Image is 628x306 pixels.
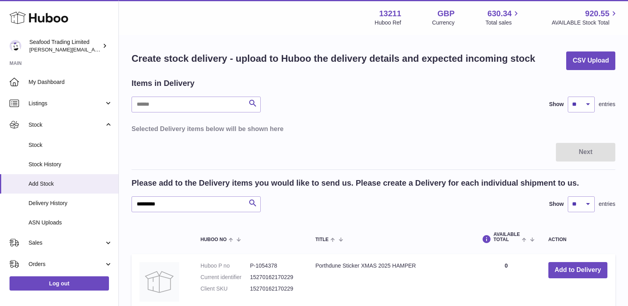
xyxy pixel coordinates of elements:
span: [PERSON_NAME][EMAIL_ADDRESS][DOMAIN_NAME] [29,46,159,53]
span: Delivery History [29,200,113,207]
dd: P-1054378 [250,262,300,270]
label: Show [549,101,564,108]
span: Title [315,237,328,242]
div: Seafood Trading Limited [29,38,101,53]
span: Total sales [485,19,521,27]
dt: Huboo P no [200,262,250,270]
button: CSV Upload [566,51,615,70]
img: Porthdune Sticker XMAS 2025 HAMPER [139,262,179,302]
span: Sales [29,239,104,247]
span: AVAILABLE Stock Total [552,19,618,27]
div: Action [548,237,607,242]
div: Currency [432,19,455,27]
strong: 13211 [379,8,401,19]
label: Show [549,200,564,208]
span: 630.34 [487,8,512,19]
span: My Dashboard [29,78,113,86]
span: entries [599,200,615,208]
span: Huboo no [200,237,227,242]
img: nathaniellynch@rickstein.com [10,40,21,52]
span: Add Stock [29,180,113,188]
span: ASN Uploads [29,219,113,226]
h2: Items in Delivery [132,78,195,89]
span: Stock [29,141,113,149]
button: Add to Delivery [548,262,607,278]
span: Stock History [29,161,113,168]
span: entries [599,101,615,108]
a: Log out [10,276,109,291]
span: AVAILABLE Total [493,232,520,242]
dd: 15270162170229 [250,274,300,281]
dd: 15270162170229 [250,285,300,293]
span: Stock [29,121,104,129]
span: Listings [29,100,104,107]
h1: Create stock delivery - upload to Huboo the delivery details and expected incoming stock [132,52,535,65]
a: 920.55 AVAILABLE Stock Total [552,8,618,27]
a: 630.34 Total sales [485,8,521,27]
div: Huboo Ref [375,19,401,27]
span: 920.55 [585,8,609,19]
dt: Client SKU [200,285,250,293]
h2: Please add to the Delivery items you would like to send us. Please create a Delivery for each ind... [132,178,579,188]
h3: Selected Delivery items below will be shown here [132,124,615,133]
dt: Current identifier [200,274,250,281]
strong: GBP [437,8,454,19]
span: Orders [29,260,104,268]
